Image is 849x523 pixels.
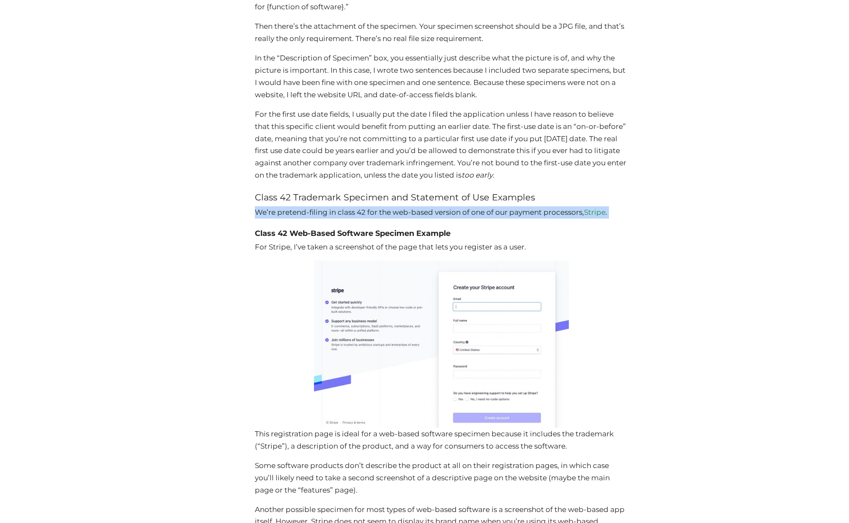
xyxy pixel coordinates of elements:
h4: Class 42 Web-Based Software Specimen Example [255,226,628,241]
h3: Class 42 Trademark Specimen and Statement of Use Examples [255,189,628,206]
p: For Stripe, I’ve taken a screenshot of the page that lets you register as a user. [255,241,628,253]
p: In the “Description of Specimen” box, you essentially just describe what the picture is of, and w... [255,52,628,101]
img: Class 42 Specimen Example Screenshot, registration page. [314,260,569,428]
em: too early [461,171,493,179]
p: Some software products don’t describe the product at all on their registration pages, in which ca... [255,460,628,496]
p: We’re pretend-filing in class 42 for the web-based version of one of our payment processors, . [255,206,628,219]
p: Then there’s the attachment of the specimen. Your specimen screenshot should be a JPG file, and t... [255,20,628,45]
a: Stripe [584,208,606,216]
p: This registration page is ideal for a web-based software specimen because it includes the tradema... [255,428,628,452]
p: For the first use date fields, I usually put the date I filed the application unless I have reaso... [255,108,628,181]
